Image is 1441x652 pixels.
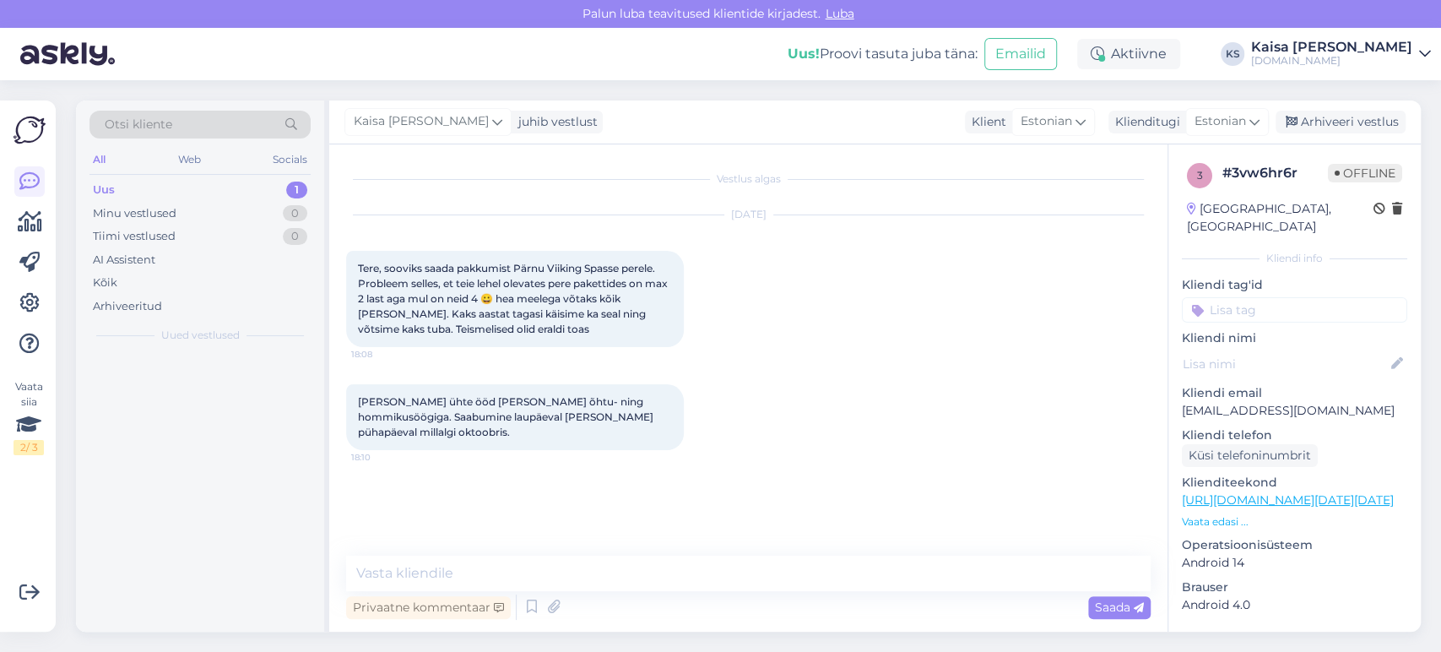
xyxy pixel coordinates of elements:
p: Kliendi telefon [1182,427,1407,444]
p: Kliendi tag'id [1182,276,1407,294]
p: [EMAIL_ADDRESS][DOMAIN_NAME] [1182,402,1407,420]
p: Kliendi email [1182,384,1407,402]
div: 0 [283,205,307,222]
input: Lisa tag [1182,297,1407,323]
div: AI Assistent [93,252,155,269]
div: [DOMAIN_NAME] [1251,54,1412,68]
div: # 3vw6hr6r [1222,163,1328,183]
div: Vestlus algas [346,171,1151,187]
span: Estonian [1195,112,1246,131]
p: Android 14 [1182,554,1407,572]
div: Kõik [93,274,117,291]
span: Luba [821,6,859,21]
div: Proovi tasuta juba täna: [788,44,978,64]
span: Tere, sooviks saada pakkumist Pärnu Viiking Spasse perele. Probleem selles, et teie lehel olevate... [358,262,670,335]
div: Uus [93,182,115,198]
div: 2 / 3 [14,440,44,455]
div: Web [175,149,204,171]
span: 18:08 [351,348,414,361]
div: [PERSON_NAME] [1182,631,1407,646]
div: 0 [283,228,307,245]
a: [URL][DOMAIN_NAME][DATE][DATE] [1182,492,1394,508]
div: KS [1221,42,1244,66]
p: Kliendi nimi [1182,329,1407,347]
div: Vaata siia [14,379,44,455]
p: Android 4.0 [1182,596,1407,614]
div: [DATE] [346,207,1151,222]
div: Aktiivne [1077,39,1180,69]
div: Küsi telefoninumbrit [1182,444,1318,467]
div: [GEOGRAPHIC_DATA], [GEOGRAPHIC_DATA] [1187,200,1373,236]
div: 1 [286,182,307,198]
div: Arhiveeritud [93,298,162,315]
p: Operatsioonisüsteem [1182,536,1407,554]
div: Privaatne kommentaar [346,596,511,619]
div: Minu vestlused [93,205,176,222]
a: Kaisa [PERSON_NAME][DOMAIN_NAME] [1251,41,1431,68]
div: Kaisa [PERSON_NAME] [1251,41,1412,54]
div: Klienditugi [1108,113,1180,131]
span: Kaisa [PERSON_NAME] [354,112,489,131]
span: Uued vestlused [161,328,240,343]
span: 18:10 [351,451,414,464]
span: Saada [1095,600,1144,615]
span: Offline [1328,164,1402,182]
span: Estonian [1021,112,1072,131]
span: Otsi kliente [105,116,172,133]
p: Brauser [1182,579,1407,596]
p: Vaata edasi ... [1182,514,1407,530]
div: Kliendi info [1182,251,1407,266]
span: 3 [1197,169,1203,182]
span: [PERSON_NAME] ühte ööd [PERSON_NAME] õhtu- ning hommikusöögiga. Saabumine laupäeval [PERSON_NAME]... [358,395,656,438]
b: Uus! [788,46,820,62]
button: Emailid [984,38,1057,70]
p: Klienditeekond [1182,474,1407,492]
div: Socials [269,149,311,171]
div: Tiimi vestlused [93,228,176,245]
div: juhib vestlust [512,113,598,131]
div: Arhiveeri vestlus [1276,111,1406,133]
input: Lisa nimi [1183,355,1388,373]
div: Klient [965,113,1006,131]
img: Askly Logo [14,114,46,146]
div: All [89,149,109,171]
